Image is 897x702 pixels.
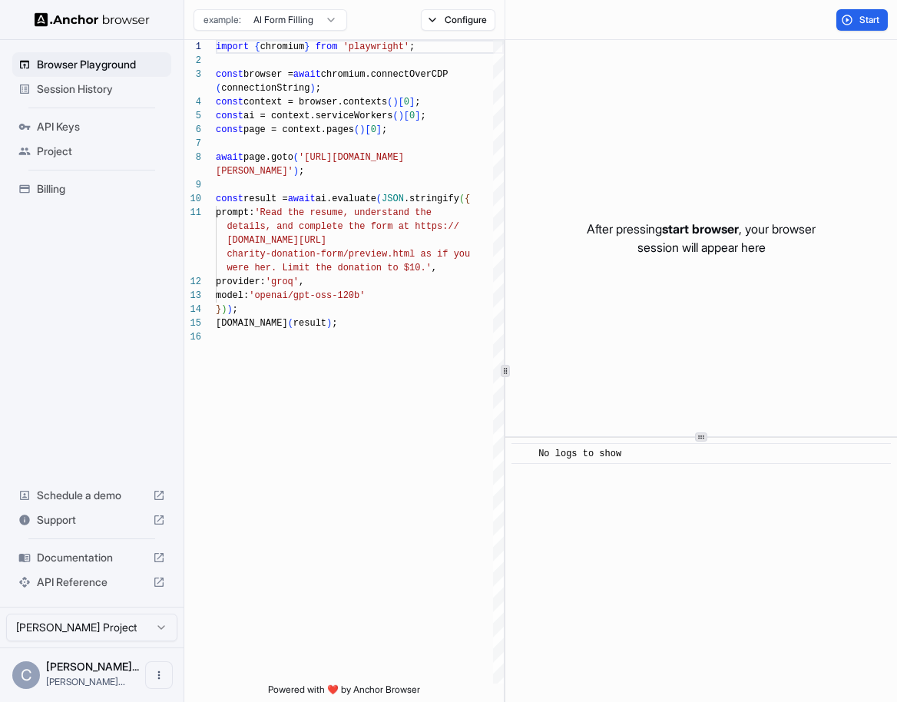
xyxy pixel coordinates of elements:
[184,316,201,330] div: 15
[184,178,201,192] div: 9
[465,194,470,204] span: {
[243,97,387,108] span: context = browser.contexts
[216,41,249,52] span: import
[254,207,431,218] span: 'Read the resume, understand the
[316,83,321,94] span: ;
[404,111,409,121] span: [
[404,97,409,108] span: 0
[421,9,495,31] button: Configure
[392,97,398,108] span: )
[432,263,437,273] span: ,
[316,41,338,52] span: from
[227,249,470,260] span: charity-donation-form/preview.html as if you
[293,152,299,163] span: (
[227,221,458,232] span: details, and complete the form at https://
[227,304,232,315] span: )
[836,9,888,31] button: Start
[299,166,304,177] span: ;
[299,276,304,287] span: ,
[309,83,315,94] span: )
[387,97,392,108] span: (
[243,111,392,121] span: ai = context.serviceWorkers
[184,54,201,68] div: 2
[221,83,309,94] span: connectionString
[587,220,816,257] p: After pressing , your browser session will appear here
[404,194,459,204] span: .stringify
[420,111,425,121] span: ;
[216,69,243,80] span: const
[359,124,365,135] span: )
[216,318,288,329] span: [DOMAIN_NAME]
[332,318,337,329] span: ;
[260,41,305,52] span: chromium
[37,81,165,97] span: Session History
[12,570,171,594] div: API Reference
[12,508,171,532] div: Support
[145,661,173,689] button: Open menu
[382,194,404,204] span: JSON
[184,275,201,289] div: 12
[415,97,420,108] span: ;
[184,330,201,344] div: 16
[184,289,201,303] div: 13
[662,221,739,237] span: start browser
[304,41,309,52] span: }
[37,57,165,72] span: Browser Playground
[288,194,316,204] span: await
[184,137,201,151] div: 7
[268,684,420,702] span: Powered with ❤️ by Anchor Browser
[184,40,201,54] div: 1
[184,192,201,206] div: 10
[184,109,201,123] div: 5
[365,124,370,135] span: [
[46,660,139,673] span: Christine Astoria
[293,166,299,177] span: )
[249,290,365,301] span: 'openai/gpt-oss-120b'
[227,235,326,246] span: [DOMAIN_NAME][URL]
[538,449,621,459] span: No logs to show
[35,12,150,27] img: Anchor Logo
[409,111,415,121] span: 0
[46,676,125,687] span: christine@ecotrove.com
[184,303,201,316] div: 14
[37,512,147,528] span: Support
[371,124,376,135] span: 0
[204,14,241,26] span: example:
[12,77,171,101] div: Session History
[216,290,249,301] span: model:
[316,194,376,204] span: ai.evaluate
[184,123,201,137] div: 6
[37,181,165,197] span: Billing
[376,194,382,204] span: (
[859,14,881,26] span: Start
[12,52,171,77] div: Browser Playground
[216,152,243,163] span: await
[216,276,266,287] span: provider:
[321,69,448,80] span: chromium.connectOverCDP
[354,124,359,135] span: (
[12,177,171,201] div: Billing
[233,304,238,315] span: ;
[409,97,415,108] span: ]
[227,263,431,273] span: were her. Limit the donation to $10.'
[243,69,293,80] span: browser =
[184,68,201,81] div: 3
[326,318,332,329] span: )
[293,318,326,329] span: result
[37,144,165,159] span: Project
[184,95,201,109] div: 4
[12,114,171,139] div: API Keys
[409,41,415,52] span: ;
[243,194,288,204] span: result =
[415,111,420,121] span: ]
[184,151,201,164] div: 8
[399,97,404,108] span: [
[299,152,404,163] span: '[URL][DOMAIN_NAME]
[243,152,293,163] span: page.goto
[12,139,171,164] div: Project
[221,304,227,315] span: )
[519,446,527,462] span: ​
[216,194,243,204] span: const
[382,124,387,135] span: ;
[12,661,40,689] div: C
